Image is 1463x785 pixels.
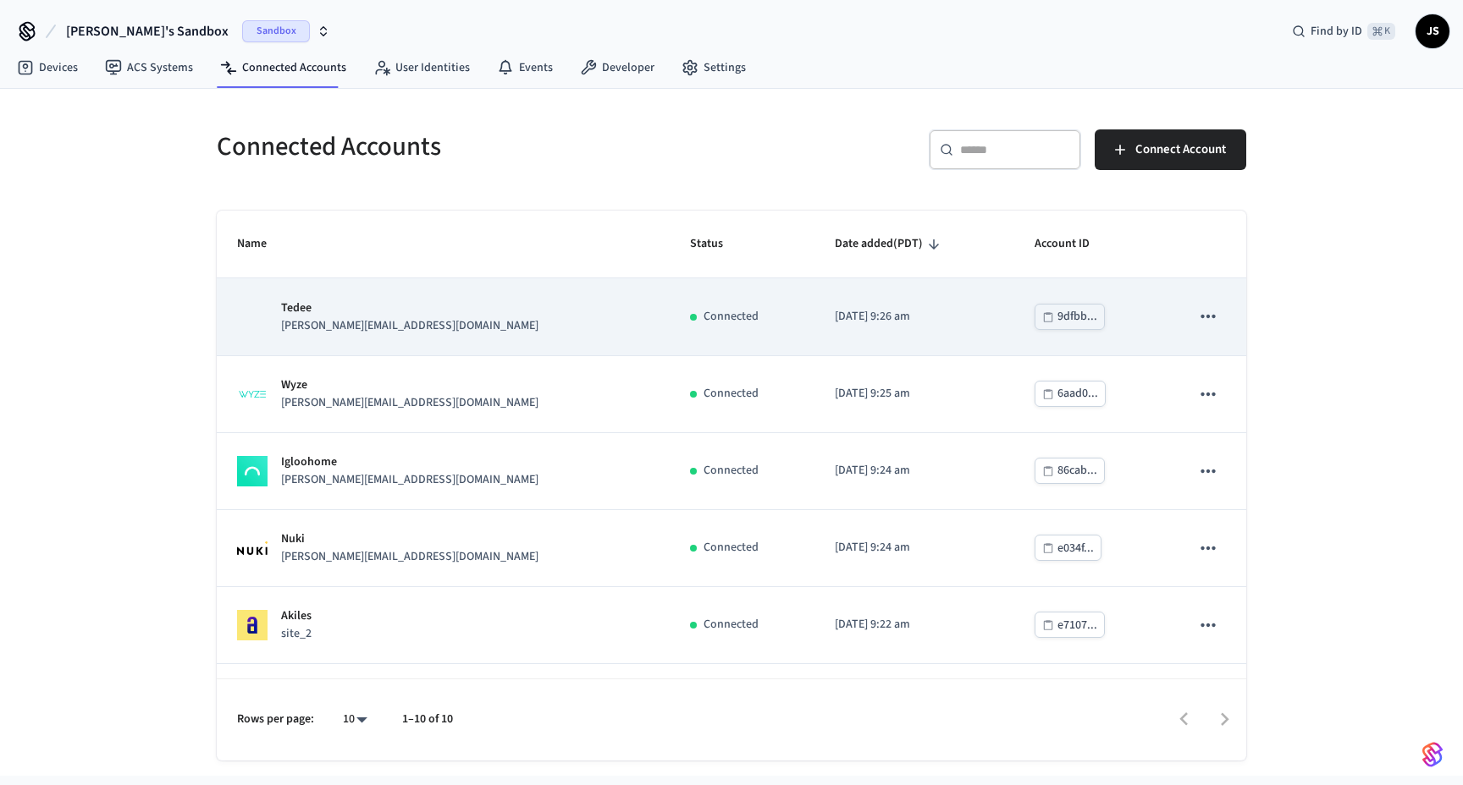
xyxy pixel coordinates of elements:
p: [PERSON_NAME][EMAIL_ADDRESS][DOMAIN_NAME] [281,394,538,412]
span: Date added(PDT) [835,231,945,257]
p: Wyze [281,376,538,394]
p: Connected [704,385,759,403]
p: Rows per page: [237,711,314,728]
span: JS [1417,16,1448,47]
p: Connected [704,616,759,634]
p: Igloohome [281,453,538,471]
a: Developer [566,52,668,83]
p: [DATE] 9:24 am [835,462,994,480]
span: [PERSON_NAME]'s Sandbox [66,21,229,41]
button: e7107... [1035,612,1105,638]
p: Nuki [281,530,538,548]
p: site_2 [281,625,312,643]
p: Connected [704,308,759,326]
img: Akiles Logo, Square [237,610,268,640]
p: [PERSON_NAME][EMAIL_ADDRESS][DOMAIN_NAME] [281,317,538,335]
p: [DATE] 9:25 am [835,385,994,403]
button: 6aad0... [1035,381,1106,407]
span: Account ID [1035,231,1112,257]
p: [PERSON_NAME][EMAIL_ADDRESS][DOMAIN_NAME] [281,471,538,489]
div: 6aad0... [1057,383,1098,404]
p: [DATE] 9:22 am [835,616,994,634]
span: Name [237,231,289,257]
a: Events [483,52,566,83]
p: Akiles [281,607,312,625]
a: User Identities [360,52,483,83]
button: JS [1416,14,1449,48]
a: Settings [668,52,759,83]
p: [PERSON_NAME][EMAIL_ADDRESS][DOMAIN_NAME] [281,548,538,566]
button: e034f... [1035,535,1101,561]
img: igloohome_logo [237,456,268,486]
span: ⌘ K [1367,23,1395,40]
div: 86cab... [1057,460,1097,481]
button: Connect Account [1095,129,1246,170]
span: Connect Account [1135,139,1226,161]
p: [DATE] 9:24 am [835,539,994,557]
div: 9dfbb... [1057,306,1097,327]
p: Connected [704,462,759,480]
span: Find by ID [1311,23,1362,40]
div: e7107... [1057,615,1097,636]
span: Sandbox [242,20,310,42]
img: Wyze Logo, Square [237,379,268,409]
div: 10 [334,707,375,732]
a: Devices [3,52,91,83]
p: Connected [704,539,759,557]
p: Tedee [281,299,538,317]
a: ACS Systems [91,52,207,83]
h5: Connected Accounts [217,129,721,164]
button: 9dfbb... [1035,304,1105,330]
a: Connected Accounts [207,52,360,83]
button: 86cab... [1035,458,1105,484]
img: SeamLogoGradient.69752ec5.svg [1422,741,1443,768]
img: Nuki Logo, Square [237,541,268,555]
p: [DATE] 9:26 am [835,308,994,326]
span: Status [690,231,745,257]
p: 1–10 of 10 [402,711,453,728]
div: Find by ID⌘ K [1278,16,1409,47]
div: e034f... [1057,538,1094,559]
